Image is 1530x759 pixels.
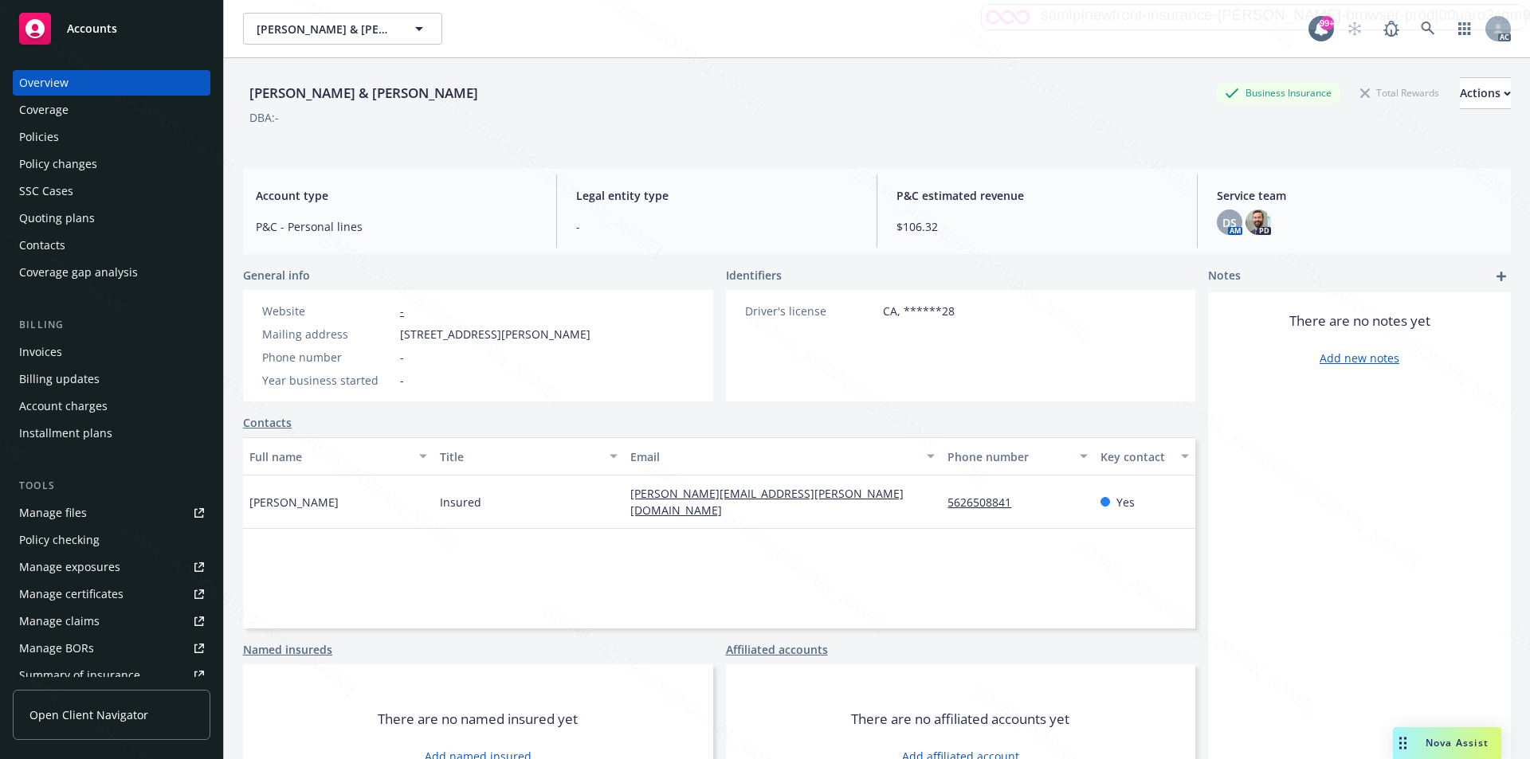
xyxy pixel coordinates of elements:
[13,366,210,392] a: Billing updates
[19,260,138,285] div: Coverage gap analysis
[19,421,112,446] div: Installment plans
[624,437,941,475] button: Email
[1393,727,1501,759] button: Nova Assist
[1352,83,1447,103] div: Total Rewards
[576,218,857,235] span: -
[249,448,410,465] div: Full name
[433,437,624,475] button: Title
[13,554,210,580] a: Manage exposures
[1412,13,1444,45] a: Search
[896,187,1178,204] span: P&C estimated revenue
[256,218,537,235] span: P&C - Personal lines
[13,6,210,51] a: Accounts
[1460,77,1511,109] button: Actions
[19,205,95,231] div: Quoting plans
[19,636,94,661] div: Manage BORs
[13,70,210,96] a: Overview
[1217,83,1340,103] div: Business Insurance
[19,339,62,365] div: Invoices
[13,339,210,365] a: Invoices
[13,124,210,150] a: Policies
[13,151,210,177] a: Policy changes
[262,372,394,389] div: Year business started
[1393,727,1413,759] div: Drag to move
[19,554,120,580] div: Manage exposures
[13,527,210,553] a: Policy checking
[400,326,590,342] span: [STREET_ADDRESS][PERSON_NAME]
[896,218,1178,235] span: $106.32
[13,663,210,688] a: Summary of insurance
[67,22,117,35] span: Accounts
[1375,13,1407,45] a: Report a Bug
[941,437,1093,475] button: Phone number
[1100,448,1171,465] div: Key contact
[13,421,210,446] a: Installment plans
[19,233,65,258] div: Contacts
[243,641,332,658] a: Named insureds
[19,527,100,553] div: Policy checking
[13,500,210,526] a: Manage files
[1449,13,1481,45] a: Switch app
[726,641,828,658] a: Affiliated accounts
[257,21,394,37] span: [PERSON_NAME] & [PERSON_NAME]
[13,97,210,123] a: Coverage
[1094,437,1195,475] button: Key contact
[13,233,210,258] a: Contacts
[1116,494,1135,511] span: Yes
[249,109,279,126] div: DBA: -
[13,608,210,634] a: Manage claims
[243,267,310,284] span: General info
[630,448,917,465] div: Email
[13,178,210,204] a: SSC Cases
[243,414,292,431] a: Contacts
[1426,736,1489,749] span: Nova Assist
[19,178,73,204] div: SSC Cases
[378,710,578,729] span: There are no named insured yet
[13,581,210,607] a: Manage certificates
[1222,214,1237,231] span: DS
[13,478,210,494] div: Tools
[249,494,339,511] span: [PERSON_NAME]
[13,636,210,661] a: Manage BORs
[243,13,442,45] button: [PERSON_NAME] & [PERSON_NAME]
[19,151,97,177] div: Policy changes
[745,303,877,319] div: Driver's license
[1289,311,1430,331] span: There are no notes yet
[19,366,100,392] div: Billing updates
[400,303,404,319] a: -
[440,448,600,465] div: Title
[19,608,100,634] div: Manage claims
[440,494,481,511] span: Insured
[13,393,210,419] a: Account charges
[19,581,124,607] div: Manage certificates
[1208,267,1241,286] span: Notes
[243,437,433,475] button: Full name
[400,372,404,389] span: -
[1339,13,1371,45] a: Start snowing
[262,349,394,366] div: Phone number
[400,349,404,366] span: -
[13,205,210,231] a: Quoting plans
[262,303,394,319] div: Website
[726,267,782,284] span: Identifiers
[29,706,148,723] span: Open Client Navigator
[19,70,69,96] div: Overview
[19,663,140,688] div: Summary of insurance
[13,317,210,333] div: Billing
[1246,209,1271,235] img: photo
[262,326,394,342] div: Mailing address
[243,83,484,104] div: [PERSON_NAME] & [PERSON_NAME]
[256,187,537,204] span: Account type
[19,393,108,419] div: Account charges
[630,486,904,518] a: [PERSON_NAME][EMAIL_ADDRESS][PERSON_NAME][DOMAIN_NAME]
[851,710,1069,729] span: There are no affiliated accounts yet
[1320,16,1334,30] div: 99+
[1460,78,1511,108] div: Actions
[947,495,1024,510] a: 5626508841
[19,97,69,123] div: Coverage
[576,187,857,204] span: Legal entity type
[1492,267,1511,286] a: add
[1320,350,1399,366] a: Add new notes
[947,448,1069,465] div: Phone number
